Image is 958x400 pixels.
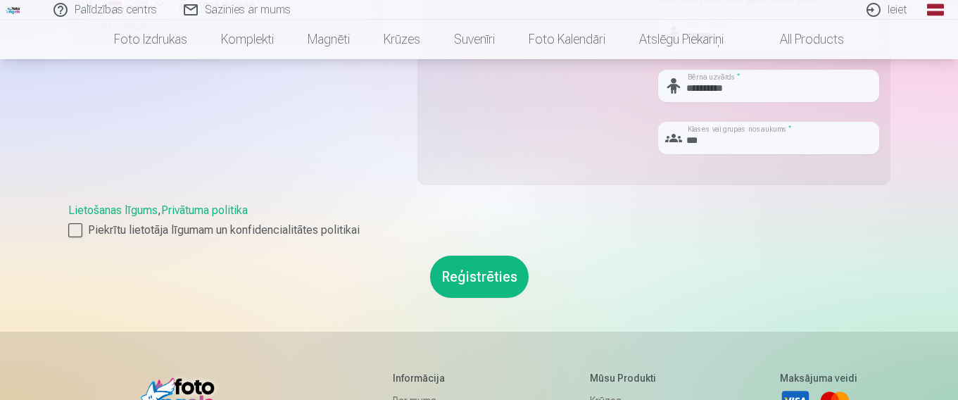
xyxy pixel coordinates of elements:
a: Atslēgu piekariņi [622,20,740,59]
label: Piekrītu lietotāja līgumam un konfidencialitātes politikai [68,222,890,239]
button: Reģistrēties [430,256,529,298]
a: Krūzes [367,20,437,59]
a: Magnēti [291,20,367,59]
h5: Mūsu produkti [590,371,664,385]
a: Foto izdrukas [97,20,204,59]
a: Privātuma politika [161,204,248,217]
a: Komplekti [204,20,291,59]
img: /fa1 [6,6,21,14]
a: Suvenīri [437,20,512,59]
a: Lietošanas līgums [68,204,158,217]
div: , [68,202,890,239]
h5: Informācija [393,371,474,385]
a: Foto kalendāri [512,20,622,59]
a: All products [740,20,861,59]
h5: Maksājuma veidi [780,371,857,385]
